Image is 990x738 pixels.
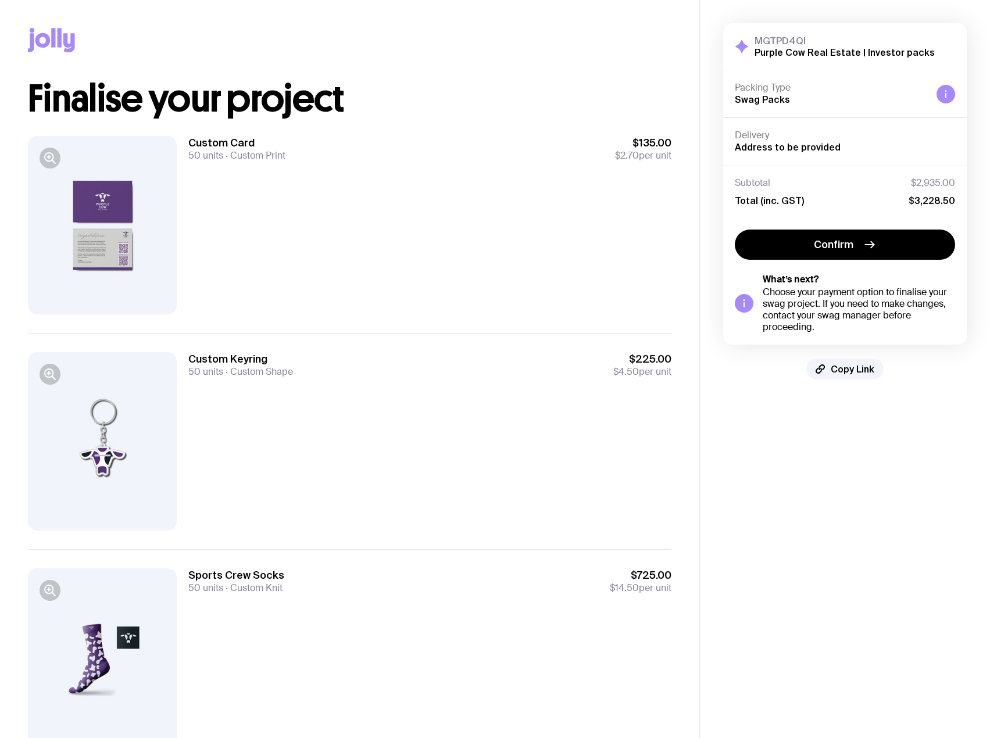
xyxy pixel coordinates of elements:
span: $2.70 [615,149,639,162]
h3: MGTPD4QI [755,35,935,46]
span: 50 units [188,366,223,378]
h2: Purple Cow Real Estate | Investor packs [755,46,935,58]
span: $4.50 [613,366,639,378]
span: Address to be provided [735,142,841,152]
h5: What’s next? [763,274,955,285]
span: $725.00 [610,568,671,582]
span: $14.50 [610,582,639,594]
span: $135.00 [615,136,671,150]
h1: Finalise your project [28,80,671,117]
span: Total (inc. GST) [735,195,804,206]
span: per unit [610,582,671,594]
span: Confirm [814,238,853,252]
span: per unit [615,150,671,162]
span: Swag Packs [735,94,790,105]
span: per unit [613,366,671,378]
span: $2,935.00 [911,177,955,189]
button: Confirm [735,230,955,260]
span: Custom Shape [223,366,293,378]
span: $3,228.50 [909,195,955,206]
h3: Sports Crew Socks [188,568,284,582]
span: 50 units [188,582,223,594]
h4: Delivery [735,130,955,141]
span: $225.00 [613,352,671,366]
span: Custom Print [223,149,285,162]
span: 50 units [188,149,223,162]
span: Subtotal [735,177,770,189]
span: Custom Knit [223,582,283,594]
h4: Packing Type [735,82,927,94]
h3: Custom Card [188,136,285,150]
span: Copy Link [831,363,874,375]
button: Copy Link [806,359,884,379]
div: Choose your payment option to finalise your swag project. If you need to make changes, contact yo... [763,286,955,333]
h3: Custom Keyring [188,352,293,366]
